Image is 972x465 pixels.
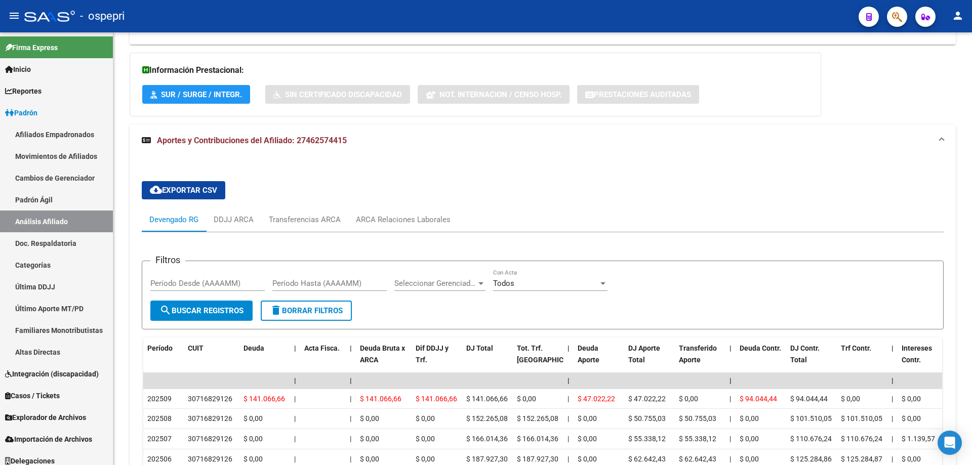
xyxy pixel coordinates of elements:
datatable-header-cell: CUIT [184,337,239,382]
span: Sin Certificado Discapacidad [285,90,402,99]
span: $ 55.338,12 [679,435,716,443]
datatable-header-cell: | [563,337,574,382]
div: 30716829126 [188,413,232,425]
span: $ 125.284,87 [841,455,882,463]
span: Exportar CSV [150,186,217,195]
span: $ 0,00 [360,455,379,463]
span: Padrón [5,107,37,118]
span: Acta Fisca. [304,344,340,352]
span: Todos [493,279,514,288]
button: Not. Internacion / Censo Hosp. [418,85,570,104]
span: | [730,455,731,463]
datatable-header-cell: | [725,337,736,382]
h3: Información Prestacional: [142,63,808,77]
span: $ 166.014,36 [466,435,508,443]
span: | [892,455,893,463]
span: $ 0,00 [740,455,759,463]
span: $ 0,00 [841,395,860,403]
span: | [892,435,893,443]
mat-icon: cloud_download [150,184,162,196]
span: $ 47.022,22 [628,395,666,403]
span: Dif DDJJ y Trf. [416,344,449,364]
mat-icon: search [159,304,172,316]
span: Deuda Aporte [578,344,599,364]
span: $ 141.066,66 [466,395,508,403]
span: $ 0,00 [902,414,921,422]
div: Open Intercom Messenger [938,431,962,455]
span: | [892,395,893,403]
datatable-header-cell: | [887,337,898,382]
button: Sin Certificado Discapacidad [265,85,410,104]
button: Prestaciones Auditadas [577,85,699,104]
span: Explorador de Archivos [5,412,86,423]
span: | [568,395,569,403]
span: $ 0,00 [244,435,263,443]
span: $ 0,00 [360,435,379,443]
span: | [730,435,731,443]
datatable-header-cell: Trf Contr. [837,337,887,382]
span: $ 152.265,08 [466,414,508,422]
span: $ 0,00 [517,395,536,403]
datatable-header-cell: DJ Contr. Total [786,337,837,382]
span: | [294,455,296,463]
span: | [892,414,893,422]
span: 202507 [147,435,172,443]
span: Intereses Contr. [902,344,932,364]
datatable-header-cell: Transferido Aporte [675,337,725,382]
span: 202506 [147,455,172,463]
span: $ 0,00 [416,414,435,422]
span: | [892,376,894,385]
span: Prestaciones Auditadas [594,90,691,99]
span: $ 101.510,05 [841,414,882,422]
span: $ 110.676,24 [790,435,832,443]
span: $ 187.927,30 [517,455,558,463]
datatable-header-cell: | [290,337,300,382]
span: | [350,395,351,403]
span: $ 141.066,66 [416,395,457,403]
span: $ 0,00 [679,395,698,403]
span: $ 94.044,44 [790,395,828,403]
span: Transferido Aporte [679,344,717,364]
button: Borrar Filtros [261,301,352,321]
span: $ 166.014,36 [517,435,558,443]
datatable-header-cell: Deuda Bruta x ARCA [356,337,412,382]
span: Aportes y Contribuciones del Afiliado: 27462574415 [157,136,347,145]
span: | [730,395,731,403]
span: Período [147,344,173,352]
span: $ 101.510,05 [790,414,832,422]
div: 30716829126 [188,433,232,445]
datatable-header-cell: DJ Total [462,337,513,382]
datatable-header-cell: Dif DDJJ y Trf. [412,337,462,382]
span: Seleccionar Gerenciador [394,279,476,288]
span: Integración (discapacidad) [5,368,99,379]
span: $ 0,00 [360,414,379,422]
span: 202508 [147,414,172,422]
span: | [350,455,351,463]
span: $ 141.066,66 [244,395,285,403]
datatable-header-cell: Acta Fisca. [300,337,346,382]
span: | [350,435,351,443]
span: Deuda [244,344,264,352]
span: $ 0,00 [578,455,597,463]
div: Devengado RG [149,214,198,225]
span: Importación de Archivos [5,434,92,445]
span: $ 50.755,03 [628,414,666,422]
span: Borrar Filtros [270,306,343,315]
span: Casos / Tickets [5,390,60,401]
mat-expansion-panel-header: Aportes y Contribuciones del Afiliado: 27462574415 [130,124,956,157]
datatable-header-cell: Deuda Aporte [574,337,624,382]
span: $ 47.022,22 [578,395,615,403]
span: $ 94.044,44 [740,395,777,403]
span: | [350,376,352,385]
datatable-header-cell: Intereses Contr. [898,337,948,382]
datatable-header-cell: DJ Aporte Total [624,337,675,382]
div: ARCA Relaciones Laborales [356,214,451,225]
span: DJ Contr. Total [790,344,820,364]
span: | [294,395,296,403]
div: 30716829126 [188,453,232,465]
span: $ 0,00 [740,435,759,443]
span: $ 0,00 [902,395,921,403]
span: $ 0,00 [416,455,435,463]
datatable-header-cell: Período [143,337,184,382]
datatable-header-cell: Deuda Contr. [736,337,786,382]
